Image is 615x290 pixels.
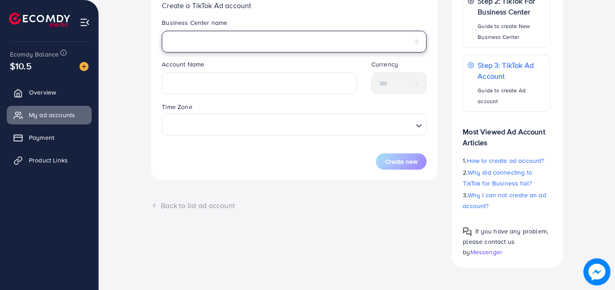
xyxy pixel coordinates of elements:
[463,190,546,210] span: Why I can not create an ad account?
[7,128,92,147] a: Payment
[467,156,545,165] span: How to create ad account?
[371,60,427,72] legend: Currency
[7,151,92,169] a: Product Links
[376,153,427,170] button: Create new
[10,50,59,59] span: Ecomdy Balance
[463,227,472,236] img: Popup guide
[583,258,610,285] img: image
[162,114,427,135] div: Search for option
[151,200,437,211] div: Back to list ad account
[463,119,550,148] p: Most Viewed Ad Account Articles
[29,110,75,119] span: My ad accounts
[470,247,502,257] span: Messenger
[166,116,412,133] input: Search for option
[10,59,32,72] span: $10.5
[162,18,427,31] legend: Business Center name
[80,62,89,71] img: image
[463,190,550,211] p: 3.
[478,60,545,81] p: Step 3: TikTok Ad Account
[7,106,92,124] a: My ad accounts
[463,155,550,166] p: 1.
[478,85,545,107] p: Guide to create Ad account
[162,60,357,72] legend: Account Name
[162,102,192,111] label: Time Zone
[29,156,68,165] span: Product Links
[463,168,532,188] span: Why did connecting to TikTok for Business fail?
[7,83,92,101] a: Overview
[80,17,90,28] img: menu
[29,133,54,142] span: Payment
[463,167,550,189] p: 2.
[29,88,56,97] span: Overview
[9,13,70,27] img: logo
[385,157,418,166] span: Create new
[478,21,545,43] p: Guide to create New Business Center
[463,227,548,257] span: If you have any problem, please contact us by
